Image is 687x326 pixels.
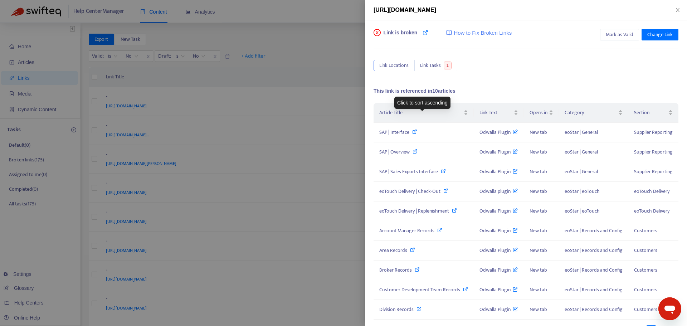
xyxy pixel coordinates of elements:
span: eoStar | General [565,148,598,156]
span: SAP | Sales Exports Interface [379,167,438,176]
span: eoTouch Delivery [634,187,669,195]
span: New tab [530,227,547,235]
span: eoTouch Delivery | Replenishment [379,207,449,215]
div: Click to sort ascending [394,97,450,109]
span: Area Records [379,246,407,254]
button: Mark as Valid [600,29,639,40]
button: Close [673,7,683,14]
span: eoStar | Records and Config [565,266,623,274]
img: image-link [446,30,452,36]
span: Change Link [647,31,673,39]
span: eoStar | General [565,128,598,136]
span: New tab [530,207,547,215]
span: This link is referenced in 10 articles [374,88,455,94]
span: New tab [530,305,547,313]
span: Supplier Reporting [634,148,673,156]
span: Opens in [530,109,547,117]
span: New tab [530,266,547,274]
span: Category [565,109,617,117]
span: close [675,7,681,13]
span: eoStar | Records and Config [565,286,623,294]
span: Customers [634,266,657,274]
th: Category [559,103,628,123]
span: Odwalla Plugin [479,266,518,274]
span: New tab [530,286,547,294]
span: Section [634,109,667,117]
span: 1 [444,62,452,69]
span: SAP | Interface [379,128,409,136]
span: New tab [530,128,547,136]
span: Account Manager Records [379,227,434,235]
span: Link Tasks [420,62,441,69]
span: Odwalla Plugin [479,227,518,235]
span: Broker Records [379,266,412,274]
span: Mark as Valid [606,31,633,39]
th: Link Text [474,103,524,123]
th: Article Title [374,103,474,123]
th: Opens in [524,103,559,123]
button: Link Locations [374,60,414,71]
span: Customers [634,305,657,313]
span: eoStar | Records and Config [565,246,623,254]
span: eoStar | eoTouch [565,187,600,195]
span: Customers [634,286,657,294]
span: eoStar | General [565,167,598,176]
span: New tab [530,148,547,156]
span: Supplier Reporting [634,128,673,136]
span: Link Locations [379,62,409,69]
span: eoStar | eoTouch [565,207,600,215]
span: close-circle [374,29,381,36]
span: Odwalla Plugin [479,305,518,313]
span: Customers [634,246,657,254]
span: How to Fix Broken Links [454,29,512,37]
span: Division Records [379,305,414,313]
span: New tab [530,167,547,176]
span: Odwalla Plugin [479,128,518,136]
span: Link is broken [384,29,418,43]
span: eoTouch Delivery | Check-Out [379,187,440,195]
span: Odwalla Plugin [479,207,518,215]
button: Change Link [642,29,678,40]
button: Link Tasks1 [414,60,457,71]
a: How to Fix Broken Links [446,29,512,37]
span: Odwalla Plugin [479,148,518,156]
span: Link Text [479,109,512,117]
span: eoStar | Records and Config [565,227,623,235]
span: Odwalla Plugin [479,286,518,294]
span: New tab [530,246,547,254]
span: New tab [530,187,547,195]
span: Odwalla Plugin [479,246,518,254]
span: Customer Development Team Records [379,286,460,294]
iframe: Button to launch messaging window [658,297,681,320]
span: Supplier Reporting [634,167,673,176]
span: [URL][DOMAIN_NAME] [374,7,436,13]
span: eoStar | Records and Config [565,305,623,313]
span: eoTouch Delivery [634,207,669,215]
span: SAP | Overview [379,148,410,156]
th: Section [628,103,678,123]
span: Odwalla plugin [479,187,518,195]
span: Article Title [379,109,462,117]
span: Odwalla Plugin [479,167,518,176]
span: Customers [634,227,657,235]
